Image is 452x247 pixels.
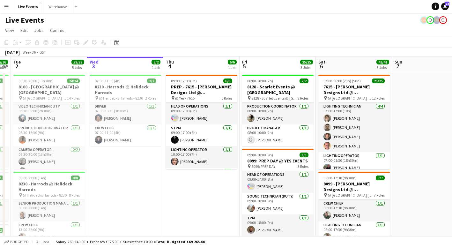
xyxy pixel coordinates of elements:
[3,238,30,245] button: Budgeted
[50,27,64,33] span: Comms
[18,26,30,34] a: Edit
[5,27,14,33] span: View
[426,16,434,24] app-user-avatar: Eden Hopkins
[10,240,29,244] span: Budgeted
[40,50,46,55] div: BST
[441,3,449,10] a: 22
[156,239,205,244] span: Total Budgeted £69 265.00
[48,26,67,34] a: Comms
[5,15,44,25] h1: Live Events
[439,16,447,24] app-user-avatar: Ollie Rolfe
[43,0,72,13] button: Warehouse
[445,2,449,6] span: 22
[5,49,20,56] div: [DATE]
[13,0,43,13] button: Live Events
[433,16,441,24] app-user-avatar: Production Managers
[3,26,17,34] a: View
[35,239,50,244] span: All jobs
[20,27,28,33] span: Edit
[32,26,46,34] a: Jobs
[21,50,37,55] span: Week 36
[420,16,428,24] app-user-avatar: Alex Gill
[34,27,44,33] span: Jobs
[56,239,205,244] div: Salary £69 140.00 + Expenses £125.00 + Subsistence £0.00 =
